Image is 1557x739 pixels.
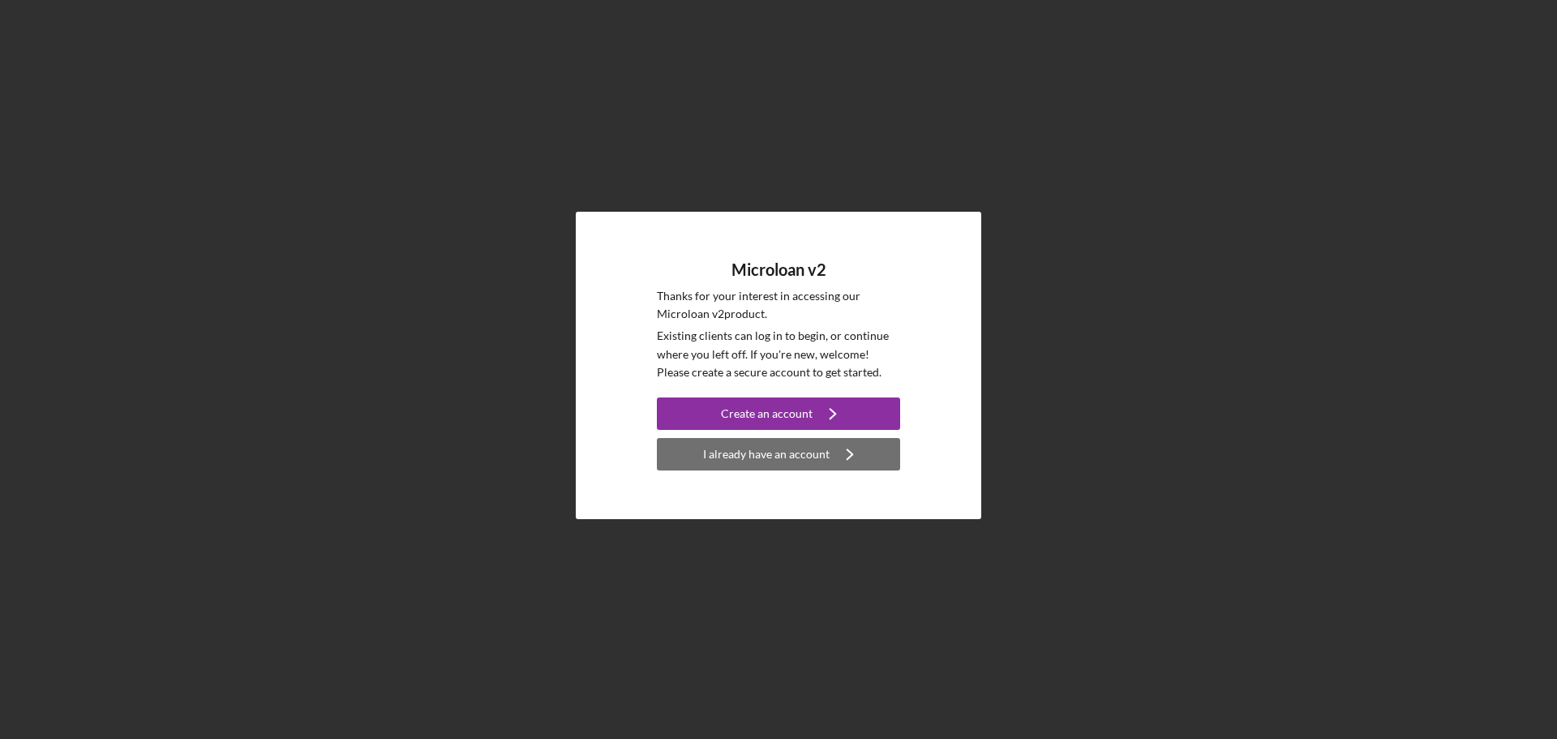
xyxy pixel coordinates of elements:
[657,397,900,434] a: Create an account
[657,287,900,324] p: Thanks for your interest in accessing our Microloan v2 product.
[721,397,813,430] div: Create an account
[657,438,900,470] button: I already have an account
[657,397,900,430] button: Create an account
[657,327,900,381] p: Existing clients can log in to begin, or continue where you left off. If you're new, welcome! Ple...
[703,438,830,470] div: I already have an account
[731,260,826,279] h4: Microloan v2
